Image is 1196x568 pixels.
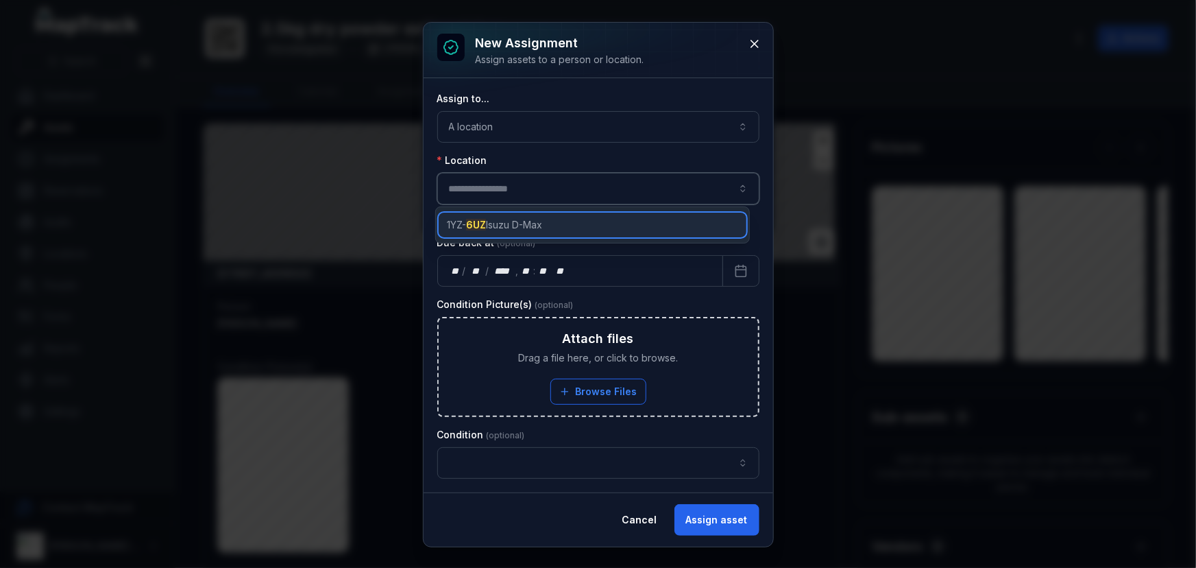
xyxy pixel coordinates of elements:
h3: Attach files [563,329,634,348]
label: Due back at [437,236,536,250]
span: 1YZ- Isuzu D-Max [447,218,542,232]
h3: New assignment [476,34,644,53]
button: Assign asset [674,504,759,536]
label: Assign to... [437,92,490,106]
label: Condition Picture(s) [437,298,574,311]
button: Cancel [611,504,669,536]
button: A location [437,111,759,143]
div: : [533,264,537,278]
div: , [515,264,520,278]
label: Location [437,154,487,167]
span: 6UZ [466,219,486,230]
span: Drag a file here, or click to browse. [518,351,678,365]
div: / [485,264,490,278]
button: Calendar [722,255,759,287]
button: Browse Files [550,379,646,405]
div: hour, [520,264,533,278]
div: year, [490,264,515,278]
div: month, [467,264,485,278]
label: Condition [437,428,525,442]
div: / [462,264,467,278]
div: Assign assets to a person or location. [476,53,644,67]
div: am/pm, [552,264,568,278]
div: minute, [537,264,550,278]
div: day, [449,264,463,278]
